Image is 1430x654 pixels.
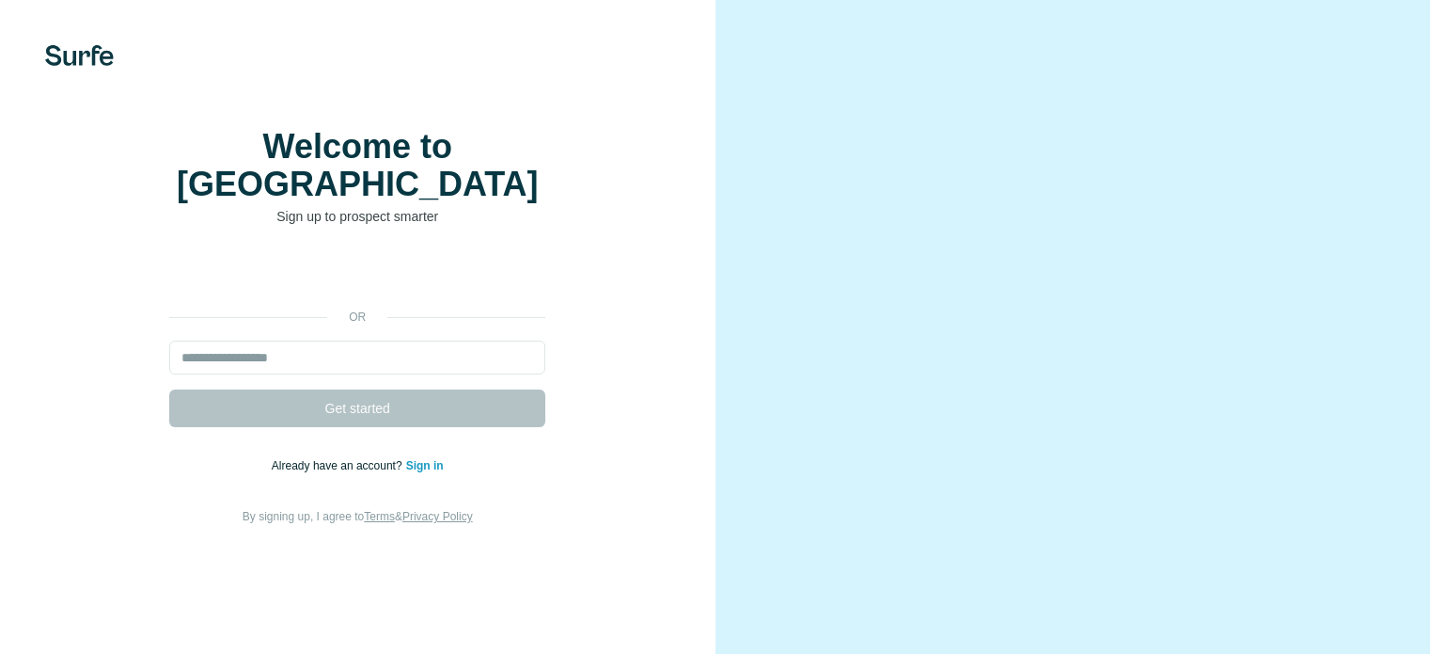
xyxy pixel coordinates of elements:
p: or [327,309,387,326]
p: Sign up to prospect smarter [169,207,545,226]
span: By signing up, I agree to & [243,510,473,523]
a: Terms [364,510,395,523]
a: Sign in [406,459,444,472]
h1: Welcome to [GEOGRAPHIC_DATA] [169,128,545,203]
iframe: Sign in with Google Button [160,254,555,295]
span: Already have an account? [272,459,406,472]
img: Surfe's logo [45,45,114,66]
a: Privacy Policy [402,510,473,523]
